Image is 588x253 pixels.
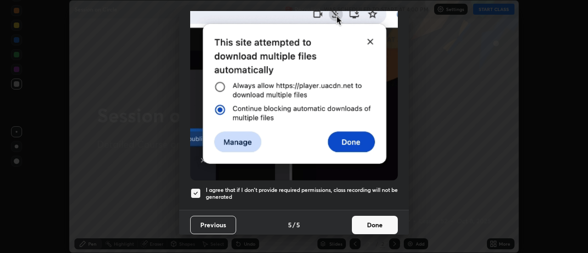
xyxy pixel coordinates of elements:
h4: 5 [296,220,300,230]
button: Done [352,216,398,234]
h4: / [293,220,295,230]
h5: I agree that if I don't provide required permissions, class recording will not be generated [206,186,398,201]
button: Previous [190,216,236,234]
h4: 5 [288,220,292,230]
